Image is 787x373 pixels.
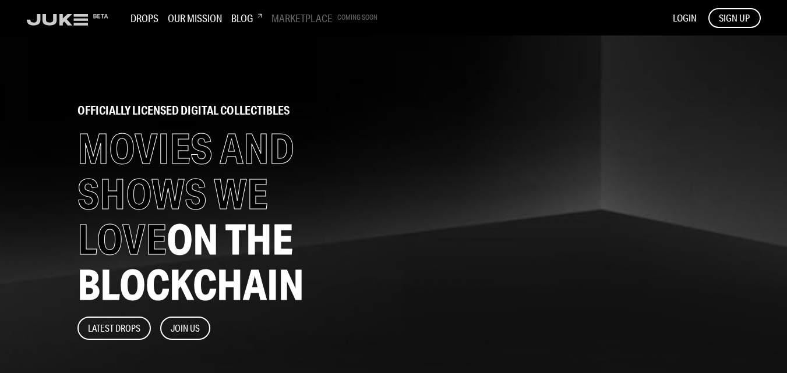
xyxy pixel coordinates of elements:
[77,126,376,307] h1: MOVIES AND SHOWS WE LOVE
[77,214,304,310] span: ON THE BLOCKCHAIN
[708,8,761,28] button: SIGN UP
[168,12,222,24] h3: Our Mission
[77,317,151,340] button: Latest Drops
[77,105,376,116] h2: officially licensed digital collectibles
[673,12,697,24] button: LOGIN
[719,12,750,24] span: SIGN UP
[130,12,158,24] h3: Drops
[160,317,210,340] button: Join Us
[231,12,262,24] h3: Blog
